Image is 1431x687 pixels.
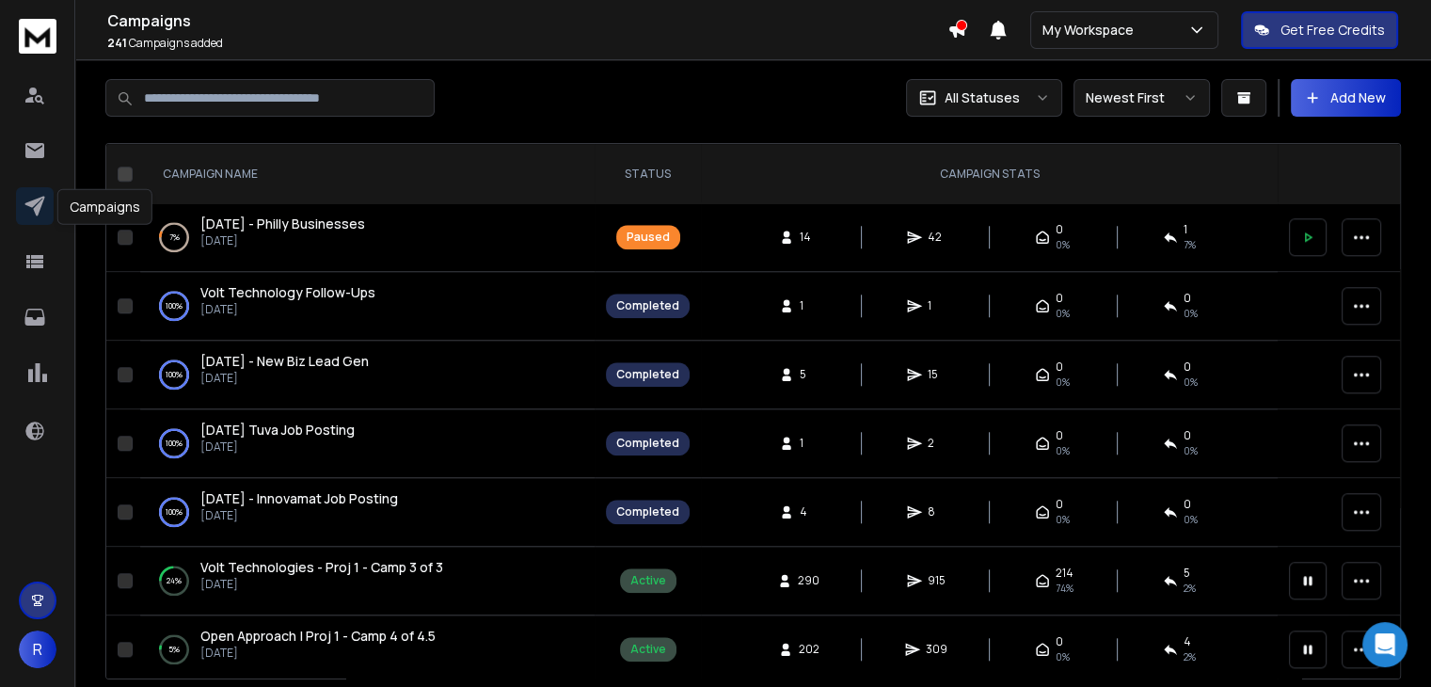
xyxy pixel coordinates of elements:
span: 290 [798,573,819,588]
span: [DATE] - New Biz Lead Gen [200,352,369,370]
div: Completed [616,298,679,313]
p: Get Free Credits [1280,21,1385,40]
span: 202 [799,642,819,657]
a: [DATE] Tuva Job Posting [200,421,355,439]
span: 0% [1056,237,1070,252]
span: 5 [1184,566,1190,581]
th: CAMPAIGN NAME [140,144,595,205]
span: 0 [1056,634,1063,649]
span: 2 [928,436,946,451]
th: STATUS [595,144,701,205]
span: 1 [800,298,819,313]
span: 0 [1056,497,1063,512]
td: 100%Volt Technology Follow-Ups[DATE] [140,272,595,341]
a: Volt Technology Follow-Ups [200,283,375,302]
button: R [19,631,56,668]
span: Open Approach | Proj 1 - Camp 4 of 4.5 [200,627,436,645]
th: CAMPAIGN STATS [701,144,1278,205]
p: 7 % [169,228,180,247]
div: Paused [627,230,670,245]
a: [DATE] - Innovamat Job Posting [200,489,398,508]
span: 0 [1184,359,1191,375]
a: Open Approach | Proj 1 - Camp 4 of 4.5 [200,627,436,646]
p: 100 % [166,434,183,453]
span: [DATE] Tuva Job Posting [200,421,355,439]
span: 0% [1056,649,1070,664]
p: 24 % [167,571,182,590]
span: 0 [1184,291,1191,306]
td: 100%[DATE] - New Biz Lead Gen[DATE] [140,341,595,409]
span: 0 [1184,428,1191,443]
td: 5%Open Approach | Proj 1 - Camp 4 of 4.5[DATE] [140,615,595,684]
td: 24%Volt Technologies - Proj 1 - Camp 3 of 3[DATE] [140,547,595,615]
span: 915 [928,573,946,588]
span: Volt Technologies - Proj 1 - Camp 3 of 3 [200,558,443,576]
a: [DATE] - Philly Businesses [200,215,365,233]
p: All Statuses [945,88,1020,107]
span: 0 [1056,222,1063,237]
span: 0 % [1184,306,1198,321]
p: 100 % [166,296,183,315]
span: 74 % [1056,581,1073,596]
div: Active [630,642,666,657]
span: 2 % [1184,649,1196,664]
span: 1 [800,436,819,451]
p: 100 % [166,365,183,384]
span: 2 % [1184,581,1196,596]
span: 0 [1056,359,1063,375]
span: 4 [1184,634,1191,649]
p: [DATE] [200,577,443,592]
span: 0 % [1184,375,1198,390]
span: 14 [800,230,819,245]
span: 0% [1056,512,1070,527]
a: Volt Technologies - Proj 1 - Camp 3 of 3 [200,558,443,577]
div: Open Intercom Messenger [1362,622,1407,667]
span: 42 [928,230,946,245]
td: 100%[DATE] - Innovamat Job Posting[DATE] [140,478,595,547]
p: My Workspace [1042,21,1141,40]
span: Volt Technology Follow-Ups [200,283,375,301]
p: Campaigns added [107,36,947,51]
span: 5 [800,367,819,382]
span: 15 [928,367,946,382]
button: Get Free Credits [1241,11,1398,49]
td: 100%[DATE] Tuva Job Posting[DATE] [140,409,595,478]
td: 7%[DATE] - Philly Businesses[DATE] [140,203,595,272]
p: 5 % [168,640,180,659]
span: [DATE] - Innovamat Job Posting [200,489,398,507]
span: 0 [1056,428,1063,443]
a: [DATE] - New Biz Lead Gen [200,352,369,371]
p: [DATE] [200,233,365,248]
span: 0 % [1184,443,1198,458]
span: 241 [107,35,127,51]
span: 0 % [1184,512,1198,527]
div: Completed [616,504,679,519]
span: 0% [1056,375,1070,390]
button: Add New [1291,79,1401,117]
span: 0 [1184,497,1191,512]
span: 1 [1184,222,1187,237]
span: 4 [800,504,819,519]
div: Completed [616,436,679,451]
div: Campaigns [57,189,152,225]
span: [DATE] - Philly Businesses [200,215,365,232]
p: [DATE] [200,439,355,455]
p: [DATE] [200,508,398,523]
span: 7 % [1184,237,1196,252]
div: Active [630,573,666,588]
span: 0 [1056,291,1063,306]
p: 100 % [166,503,183,521]
button: Newest First [1073,79,1210,117]
h1: Campaigns [107,9,947,32]
p: [DATE] [200,302,375,317]
span: 214 [1056,566,1073,581]
p: [DATE] [200,371,369,386]
span: 0% [1056,306,1070,321]
span: 309 [926,642,947,657]
div: Completed [616,367,679,382]
img: logo [19,19,56,54]
span: 0% [1056,443,1070,458]
p: [DATE] [200,646,436,661]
